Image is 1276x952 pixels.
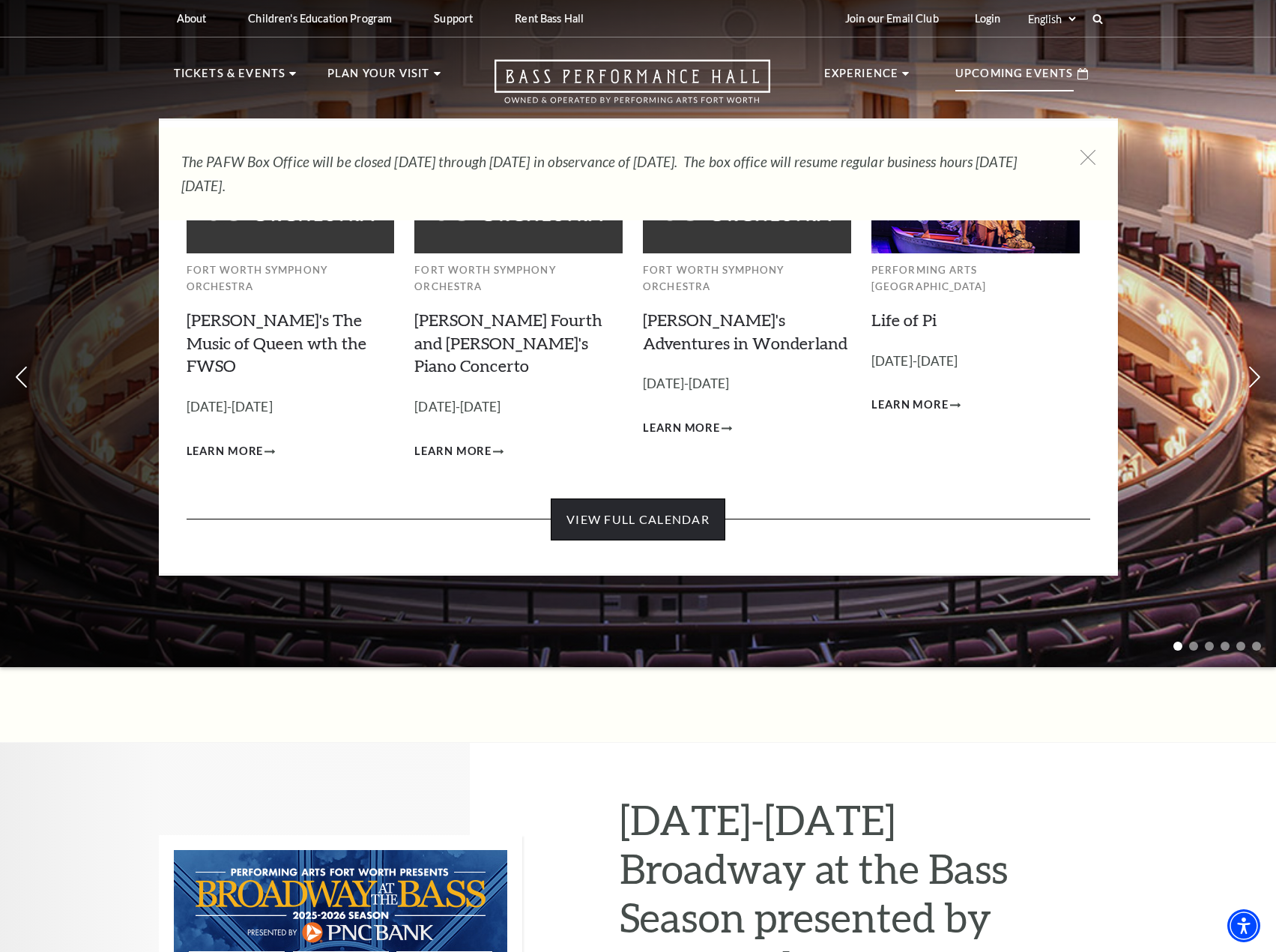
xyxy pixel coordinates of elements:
a: [PERSON_NAME]'s The Music of Queen wth the FWSO [187,310,366,376]
p: Fort Worth Symphony Orchestra [187,262,395,295]
a: Learn More Alice's Adventures in Wonderland [643,419,732,438]
p: [DATE]-[DATE] [187,397,395,418]
a: Learn More Windborne's The Music of Queen wth the FWSO [187,442,276,461]
em: The PAFW Box Office will be closed [DATE] through [DATE] in observance of [DATE]. The box office ... [181,153,1017,194]
p: [DATE]-[DATE] [871,351,1080,373]
p: Tickets & Events [174,64,286,91]
p: Fort Worth Symphony Orchestra [414,262,623,295]
p: [DATE]-[DATE] [643,373,851,395]
p: Fort Worth Symphony Orchestra [643,262,851,295]
p: Rent Bass Hall [515,12,584,25]
div: Accessibility Menu [1227,909,1260,942]
span: Learn More [643,419,720,438]
p: Performing Arts [GEOGRAPHIC_DATA] [871,262,1080,295]
a: Learn More Life of Pi [871,396,961,415]
a: Life of Pi [871,310,937,330]
p: Experience [824,64,899,91]
a: Open this option [441,59,824,118]
p: Plan Your Visit [327,64,430,91]
p: [DATE]-[DATE] [414,397,623,418]
span: Learn More [414,442,492,461]
p: Support [434,12,473,25]
a: [PERSON_NAME] Fourth and [PERSON_NAME]'s Piano Concerto [414,310,602,376]
a: Learn More Brahms Fourth and Grieg's Piano Concerto [414,442,504,461]
p: Upcoming Events [955,64,1074,91]
span: Learn More [871,396,949,415]
a: View Full Calendar [551,498,725,540]
p: About [177,12,207,25]
span: Learn More [187,442,264,461]
select: Select: [1025,12,1078,26]
a: [PERSON_NAME]'s Adventures in Wonderland [643,310,847,353]
p: Children's Education Program [248,12,392,25]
